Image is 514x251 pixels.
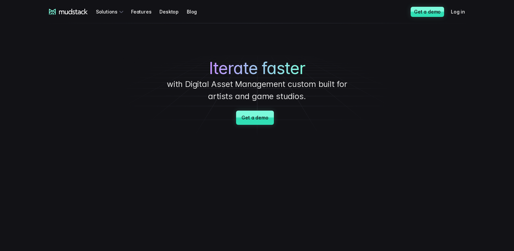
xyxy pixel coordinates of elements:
a: Get a demo [411,7,444,17]
span: Iterate faster [209,59,305,78]
a: Get a demo [236,111,274,125]
a: Blog [187,5,205,18]
div: Solutions [96,5,126,18]
a: Desktop [159,5,187,18]
a: Log in [451,5,473,18]
a: mudstack logo [49,9,88,15]
p: with Digital Asset Management custom built for artists and game studios. [156,78,358,102]
a: Features [131,5,159,18]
